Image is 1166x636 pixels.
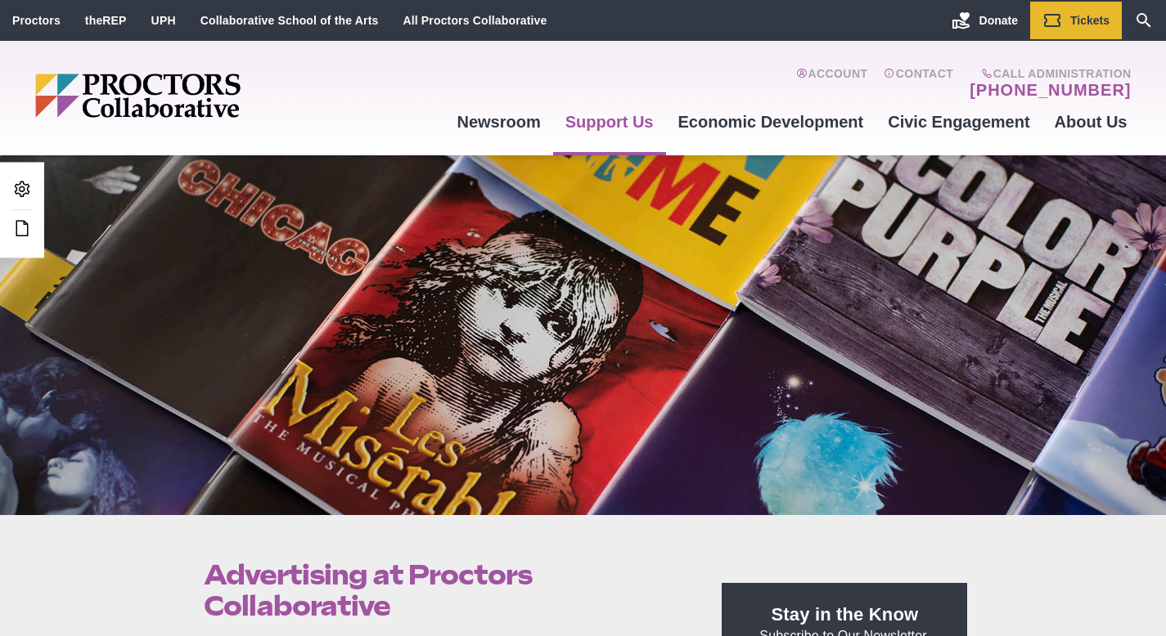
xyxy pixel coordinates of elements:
a: Donate [939,2,1030,39]
a: Account [796,67,867,100]
strong: Stay in the Know [772,604,919,625]
a: Tickets [1030,2,1122,39]
span: Tickets [1070,14,1110,27]
a: Edit this Post/Page [8,214,36,244]
img: Proctors logo [35,74,367,118]
a: Admin Area [8,175,36,205]
a: [PHONE_NUMBER] [970,80,1131,100]
a: About Us [1042,100,1140,144]
a: UPH [151,14,176,27]
a: theREP [85,14,127,27]
a: Economic Development [666,100,876,144]
a: All Proctors Collaborative [403,14,547,27]
a: Newsroom [444,100,552,144]
a: Proctors [12,14,61,27]
a: Support Us [553,100,666,144]
a: Civic Engagement [876,100,1042,144]
h1: Advertising at Proctors Collaborative [204,559,685,621]
span: Call Administration [965,67,1131,80]
a: Collaborative School of the Arts [200,14,379,27]
span: Donate [979,14,1018,27]
a: Search [1122,2,1166,39]
a: Contact [884,67,953,100]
